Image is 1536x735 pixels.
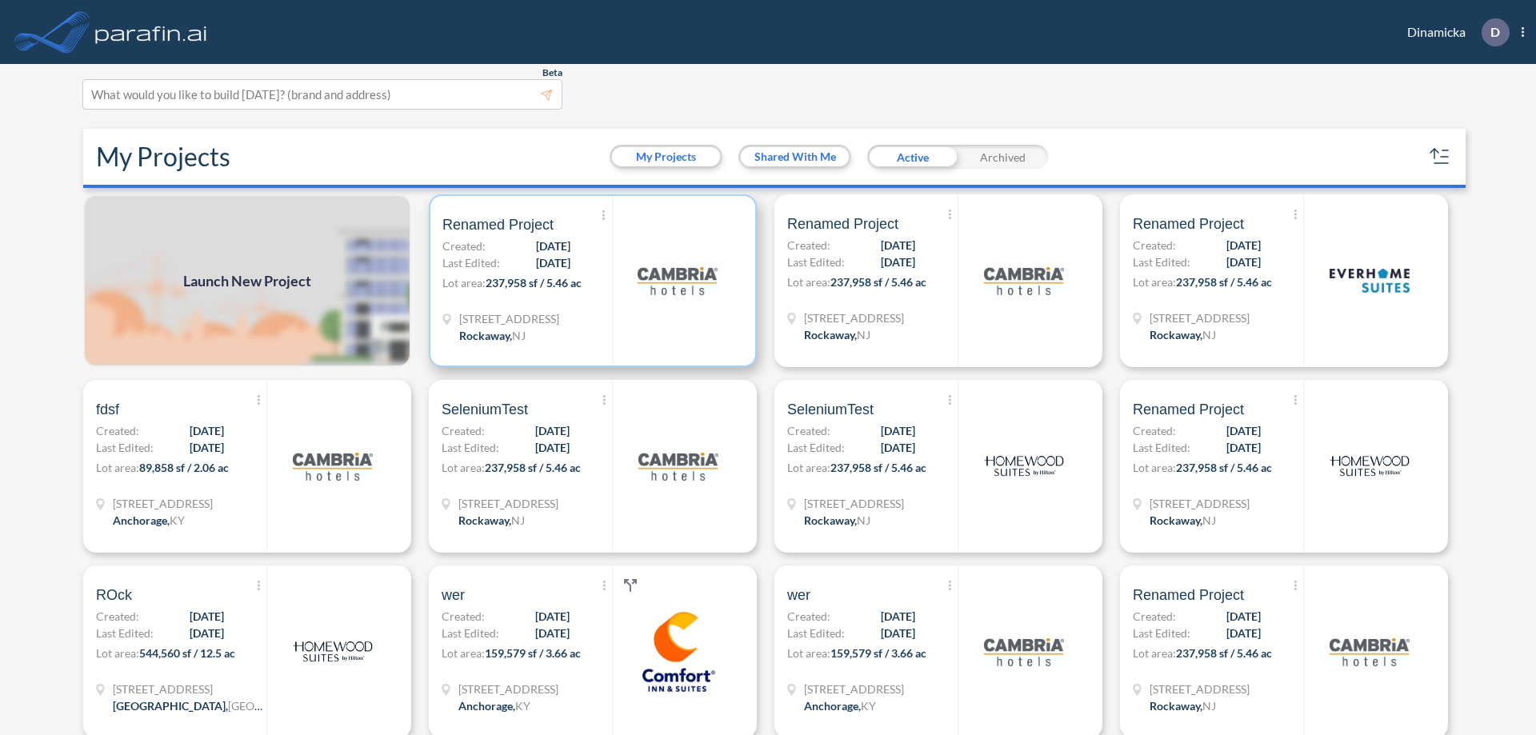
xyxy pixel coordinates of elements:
img: logo [1330,612,1410,692]
span: 321 Mt Hope Ave [804,310,904,326]
span: 13835 Beaumont Hwy [113,681,265,697]
span: 1790 Evergreen Rd [458,681,558,697]
span: Last Edited: [1133,254,1190,270]
span: [DATE] [881,254,915,270]
span: Last Edited: [787,439,845,456]
span: Created: [787,608,830,625]
span: Lot area: [96,646,139,660]
span: NJ [1202,328,1216,342]
img: logo [1330,426,1410,506]
span: [DATE] [536,254,570,271]
span: [DATE] [1226,422,1261,439]
span: [DATE] [190,422,224,439]
span: 89,858 sf / 2.06 ac [139,461,229,474]
span: SeleniumTest [442,400,528,419]
h2: My Projects [96,142,230,172]
div: Anchorage, KY [113,512,185,529]
span: 321 Mt Hope Ave [1150,310,1250,326]
span: [DATE] [881,237,915,254]
span: 237,958 sf / 5.46 ac [830,275,926,289]
img: logo [984,241,1064,321]
span: wer [787,585,810,605]
span: [GEOGRAPHIC_DATA] [228,699,342,713]
span: wer [442,585,465,605]
span: Last Edited: [787,625,845,641]
span: [DATE] [536,238,570,254]
span: Created: [96,608,139,625]
span: Last Edited: [1133,625,1190,641]
span: fdsf [96,400,119,419]
span: Renamed Project [442,215,554,234]
span: Renamed Project [1133,400,1244,419]
span: 237,958 sf / 5.46 ac [1176,646,1272,660]
div: Rockaway, NJ [459,327,526,344]
span: 321 Mt Hope Ave [804,495,904,512]
span: Created: [442,422,485,439]
img: logo [984,426,1064,506]
div: Active [867,145,958,169]
a: Renamed ProjectCreated:[DATE]Last Edited:[DATE]Lot area:237,958 sf / 5.46 ac[STREET_ADDRESS]Rocka... [422,194,768,367]
span: NJ [511,513,525,527]
span: Lot area: [442,461,485,474]
span: Rockaway , [459,329,512,342]
span: Anchorage , [113,513,170,527]
p: D [1490,25,1500,39]
span: 321 Mt Hope Ave [1150,681,1250,697]
span: Rockaway , [804,513,857,527]
img: logo [984,612,1064,692]
div: Rockaway, NJ [1150,512,1216,529]
a: Renamed ProjectCreated:[DATE]Last Edited:[DATE]Lot area:237,958 sf / 5.46 ac[STREET_ADDRESS]Rocka... [1114,194,1459,367]
div: Dinamicka [1383,18,1524,46]
span: [DATE] [1226,625,1261,641]
span: 1790 Evergreen Rd [804,681,904,697]
span: Rockaway , [1150,513,1202,527]
span: [DATE] [535,422,570,439]
span: Last Edited: [1133,439,1190,456]
div: Anchorage, KY [458,697,530,714]
span: Last Edited: [442,625,499,641]
span: 159,579 sf / 3.66 ac [485,646,581,660]
span: Last Edited: [442,254,500,271]
div: Rockaway, NJ [1150,697,1216,714]
span: Lot area: [787,646,830,660]
span: [DATE] [1226,608,1261,625]
a: Renamed ProjectCreated:[DATE]Last Edited:[DATE]Lot area:237,958 sf / 5.46 ac[STREET_ADDRESS]Rocka... [768,194,1114,367]
a: fdsfCreated:[DATE]Last Edited:[DATE]Lot area:89,858 sf / 2.06 ac[STREET_ADDRESS]Anchorage,KYlogo [77,380,422,553]
span: Last Edited: [442,439,499,456]
span: Created: [442,238,486,254]
a: SeleniumTestCreated:[DATE]Last Edited:[DATE]Lot area:237,958 sf / 5.46 ac[STREET_ADDRESS]Rockaway... [768,380,1114,553]
span: 237,958 sf / 5.46 ac [1176,461,1272,474]
span: Lot area: [787,461,830,474]
span: [DATE] [535,608,570,625]
div: Rockaway, NJ [458,512,525,529]
span: [DATE] [881,422,915,439]
span: Lot area: [442,646,485,660]
span: [DATE] [1226,254,1261,270]
span: Created: [1133,608,1176,625]
span: Rockaway , [458,513,511,527]
span: NJ [857,328,870,342]
span: NJ [857,513,870,527]
span: Beta [542,66,562,79]
div: Anchorage, KY [804,697,876,714]
span: SeleniumTest [787,400,874,419]
span: Launch New Project [183,270,311,292]
img: logo [92,16,210,48]
span: Renamed Project [787,214,898,234]
button: Shared With Me [741,147,849,166]
span: Created: [1133,237,1176,254]
img: logo [638,241,718,321]
span: Lot area: [96,461,139,474]
span: Lot area: [787,275,830,289]
span: 237,958 sf / 5.46 ac [486,276,582,290]
span: [DATE] [881,439,915,456]
img: logo [1330,241,1410,321]
span: Created: [96,422,139,439]
span: Created: [442,608,485,625]
span: Lot area: [1133,646,1176,660]
span: Created: [787,422,830,439]
span: 159,579 sf / 3.66 ac [830,646,926,660]
span: Anchorage , [458,699,515,713]
span: [DATE] [535,625,570,641]
span: Last Edited: [787,254,845,270]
